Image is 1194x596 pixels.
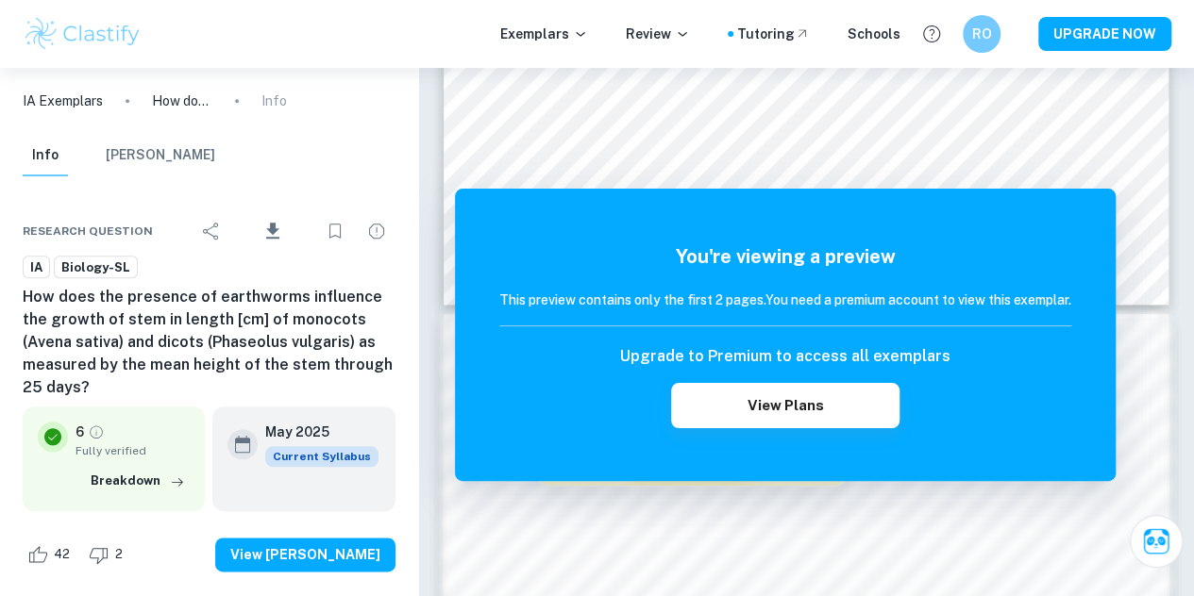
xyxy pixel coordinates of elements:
a: Tutoring [737,24,810,44]
div: Download [234,207,312,256]
a: Grade fully verified [88,423,105,440]
span: 2 [105,545,133,564]
button: Info [23,135,68,176]
div: Like [23,539,80,570]
p: How does the presence of earthworms influence the growth of stem in length [cm] of monocots (Aven... [152,91,212,111]
img: Clastify logo [23,15,143,53]
a: Biology-SL [54,256,138,279]
p: 6 [76,422,84,442]
button: Ask Clai [1130,515,1183,568]
h6: May 2025 [265,422,363,442]
span: 42 [43,545,80,564]
h6: Upgrade to Premium to access all exemplars [620,345,950,368]
button: RO [963,15,1001,53]
a: IA Exemplars [23,91,103,111]
span: Biology-SL [55,258,137,277]
h5: You're viewing a preview [499,242,1071,271]
button: View Plans [671,383,900,428]
h6: RO [971,24,993,44]
div: Bookmark [316,212,354,250]
p: Exemplars [500,24,588,44]
div: Share [193,212,230,250]
a: Schools [848,24,900,44]
div: Report issue [358,212,395,250]
span: Fully verified [76,442,190,459]
h6: This preview contains only the first 2 pages. You need a premium account to view this exemplar. [499,290,1071,310]
h6: How does the presence of earthworms influence the growth of stem in length [cm] of monocots (Aven... [23,286,395,399]
button: UPGRADE NOW [1038,17,1171,51]
p: Info [261,91,287,111]
button: View [PERSON_NAME] [215,538,395,571]
button: Help and Feedback [916,18,948,50]
button: [PERSON_NAME] [106,135,215,176]
span: Current Syllabus [265,446,378,467]
button: Breakdown [86,467,190,495]
span: Research question [23,223,153,240]
p: Review [626,24,690,44]
div: This exemplar is based on the current syllabus. Feel free to refer to it for inspiration/ideas wh... [265,446,378,467]
div: Dislike [84,539,133,570]
span: IA [24,258,49,277]
a: IA [23,256,50,279]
